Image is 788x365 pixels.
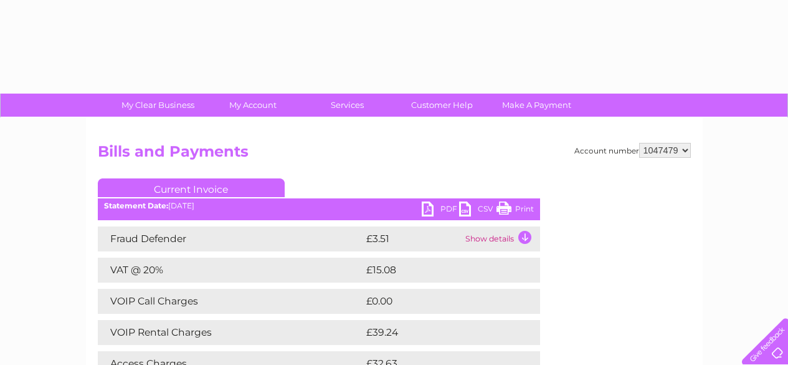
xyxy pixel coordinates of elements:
a: CSV [459,202,496,220]
div: [DATE] [98,202,540,210]
a: Make A Payment [485,94,588,117]
a: PDF [422,202,459,220]
td: £3.51 [363,226,462,251]
a: Services [296,94,399,117]
td: VOIP Rental Charges [98,320,363,345]
a: My Account [201,94,304,117]
td: VOIP Call Charges [98,289,363,314]
td: £39.24 [363,320,515,345]
td: £0.00 [363,289,511,314]
a: My Clear Business [107,94,209,117]
h2: Bills and Payments [98,143,691,167]
div: Account number [574,143,691,158]
td: Fraud Defender [98,226,363,251]
a: Customer Help [391,94,493,117]
td: VAT @ 20% [98,258,363,283]
a: Print [496,202,534,220]
b: Statement Date: [104,201,168,210]
a: Current Invoice [98,178,285,197]
td: Show details [462,226,540,251]
td: £15.08 [363,258,514,283]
